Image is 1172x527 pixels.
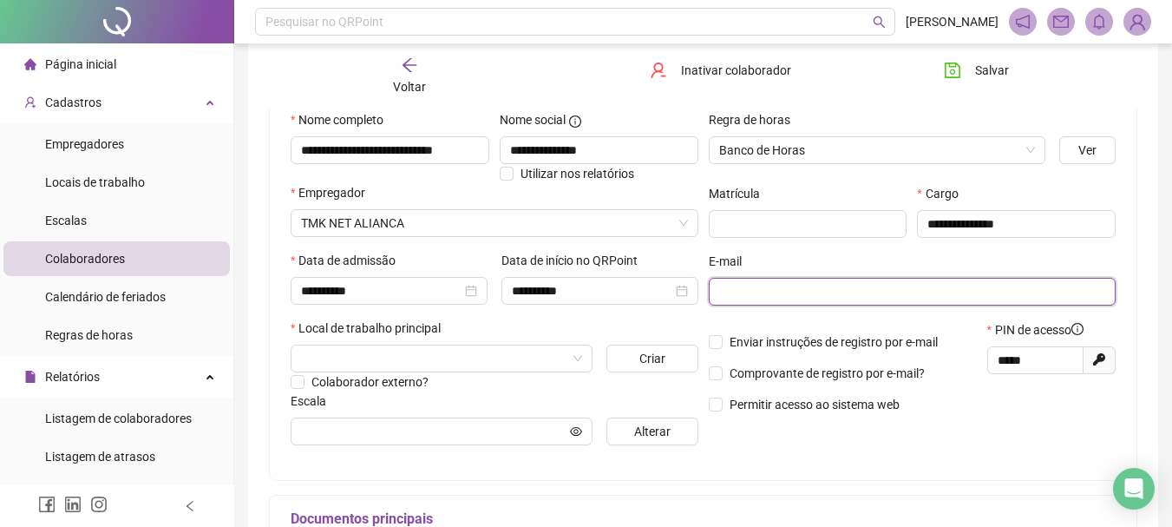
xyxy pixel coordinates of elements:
span: Permitir acesso ao sistema web [730,398,900,412]
label: Escala [291,392,337,411]
span: mail [1053,14,1069,30]
span: Comprovante de registro por e-mail? [730,366,925,380]
span: left [184,500,196,512]
span: Voltar [393,80,426,94]
span: user-delete [650,62,667,79]
span: arrow-left [401,56,418,74]
span: Empregadores [45,137,124,151]
label: Nome completo [291,110,395,129]
span: Salvar [975,61,1009,80]
button: Ver [1059,136,1116,164]
span: Locais de trabalho [45,175,145,189]
span: Listagem de atrasos [45,450,155,464]
span: Utilizar nos relatórios [521,167,634,181]
label: Matrícula [709,184,771,203]
button: Alterar [606,418,697,445]
span: facebook [38,496,56,513]
span: Listagem de colaboradores [45,412,192,425]
span: TMK NET ALIANCA LTDA [301,210,688,236]
span: bell [1091,14,1107,30]
span: Criar [639,349,665,368]
label: Data de início no QRPoint [501,251,649,270]
span: Banco de Horas [719,137,1036,163]
span: Ver [1078,141,1097,160]
span: Alterar [634,422,671,441]
span: save [944,62,961,79]
span: linkedin [64,496,82,513]
label: E-mail [709,252,753,271]
span: Colaborador externo? [311,375,429,389]
label: Regra de horas [709,110,802,129]
span: user-add [24,96,36,109]
span: Nome social [500,110,566,129]
img: 94179 [1124,9,1150,35]
span: Cadastros [45,96,101,109]
span: Escalas [45,214,87,227]
span: Página inicial [45,57,116,71]
span: info-circle [569,115,581,128]
span: Enviar instruções de registro por e-mail [730,335,938,349]
label: Data de admissão [291,251,407,270]
span: info-circle [1071,323,1084,335]
label: Local de trabalho principal [291,319,452,338]
span: search [873,16,886,29]
span: eye [570,425,582,438]
span: home [24,58,36,70]
span: Calendário de feriados [45,290,166,304]
button: Inativar colaborador [637,56,804,84]
span: Regras de horas [45,328,133,342]
span: Inativar colaborador [681,61,791,80]
span: Relatórios [45,370,100,384]
button: Criar [606,345,697,372]
span: PIN de acesso [995,320,1084,339]
label: Cargo [917,184,969,203]
span: file [24,371,36,383]
button: Salvar [931,56,1022,84]
span: [PERSON_NAME] [906,12,998,31]
span: instagram [90,496,108,513]
div: Open Intercom Messenger [1113,468,1155,510]
span: notification [1015,14,1031,30]
label: Empregador [291,183,376,202]
span: Colaboradores [45,252,125,266]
